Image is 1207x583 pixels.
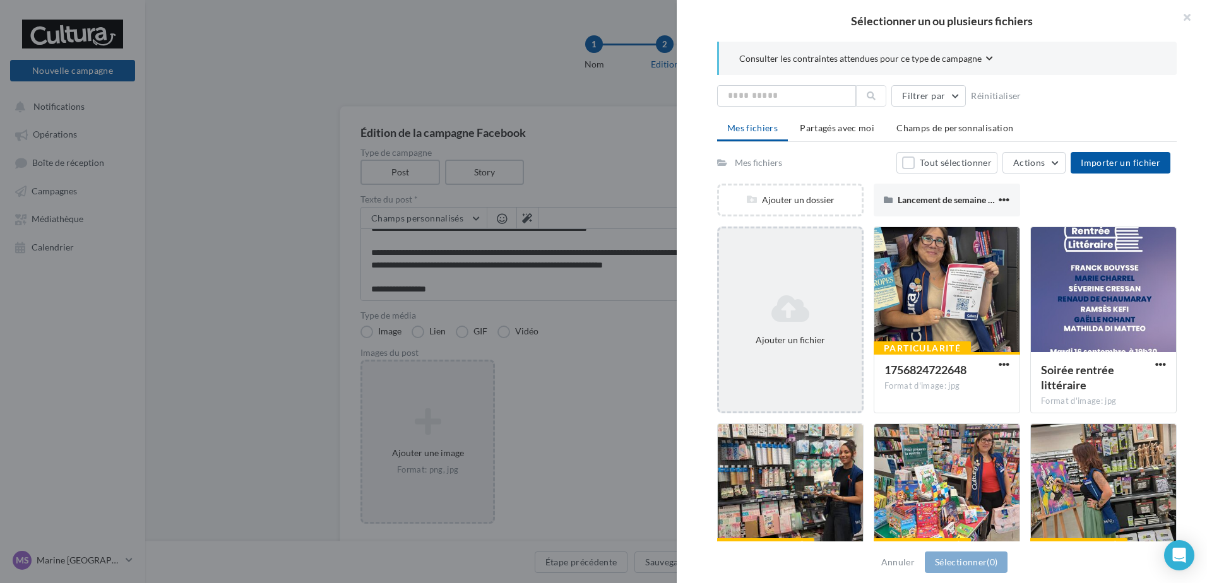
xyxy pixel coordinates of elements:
span: Actions [1013,157,1045,168]
span: Lancement de semaine S50 [898,194,1003,205]
div: Ajouter un fichier [724,334,857,346]
button: Importer un fichier [1071,152,1170,174]
div: Ajouter un dossier [719,194,862,206]
span: Soirée rentrée littéraire [1041,363,1114,392]
div: Particularité [1030,538,1127,552]
span: Mes fichiers [727,122,778,133]
button: Sélectionner(0) [925,551,1008,573]
span: Partagés avec moi [800,122,874,133]
span: (0) [987,556,997,567]
span: Consulter les contraintes attendues pour ce type de campagne [739,52,982,65]
div: Particularité [874,538,971,552]
div: Mes fichiers [735,156,782,169]
span: Importer un fichier [1081,157,1160,168]
button: Tout sélectionner [896,152,997,174]
button: Filtrer par [891,85,966,107]
span: Champs de personnalisation [896,122,1013,133]
div: Particularité [874,341,971,355]
div: Particularité [717,538,814,552]
div: Format d'image: jpg [884,380,1009,392]
div: Open Intercom Messenger [1164,540,1194,570]
div: Format d'image: jpg [1041,396,1166,407]
button: Consulter les contraintes attendues pour ce type de campagne [739,52,993,68]
button: Réinitialiser [966,88,1026,103]
button: Actions [1002,152,1066,174]
h2: Sélectionner un ou plusieurs fichiers [697,15,1187,26]
button: Annuler [876,555,920,570]
span: 1756824722648 [884,363,966,377]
